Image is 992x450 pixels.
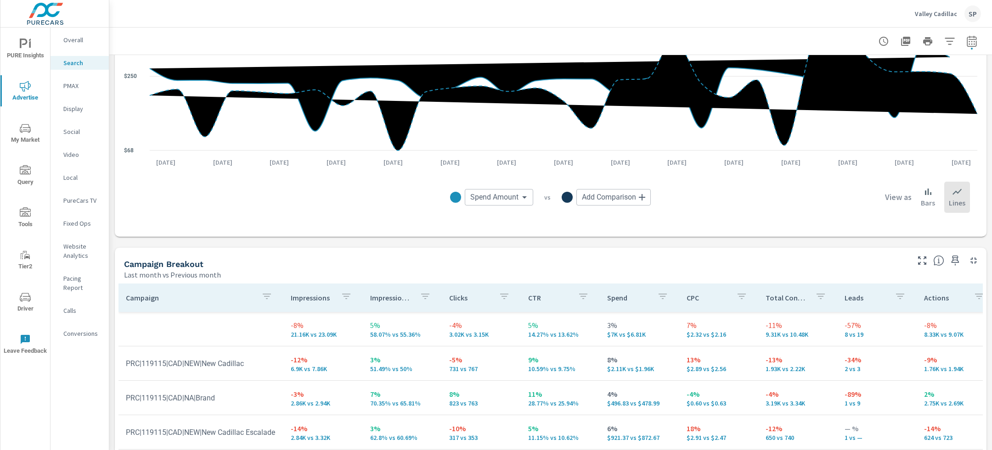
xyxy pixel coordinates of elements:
[576,189,651,206] div: Add Comparison
[377,158,409,167] p: [DATE]
[528,293,570,302] p: CTR
[51,239,109,262] div: Website Analytics
[370,331,434,338] p: 58.07% vs 55.36%
[449,365,513,372] p: 731 vs 767
[528,423,592,434] p: 5%
[449,354,513,365] p: -5%
[896,32,915,50] button: "Export Report to PDF"
[528,365,592,372] p: 10.59% vs 9.75%
[51,79,109,93] div: PMAX
[434,158,466,167] p: [DATE]
[547,158,580,167] p: [DATE]
[51,56,109,70] div: Search
[63,306,101,315] p: Calls
[3,165,47,188] span: Query
[51,327,109,340] div: Conversions
[924,293,966,302] p: Actions
[291,365,355,372] p: 6,902 vs 7,863
[449,320,513,331] p: -4%
[51,171,109,184] div: Local
[291,423,355,434] p: -14%
[832,158,864,167] p: [DATE]
[845,320,909,331] p: -57%
[263,158,295,167] p: [DATE]
[63,274,101,292] p: Pacing Report
[3,39,47,61] span: PURE Insights
[607,365,671,372] p: $2,110.98 vs $1,963.37
[63,35,101,44] p: Overall
[924,354,988,365] p: -9%
[207,158,239,167] p: [DATE]
[291,400,355,407] p: 2,861 vs 2,941
[845,331,909,338] p: 8 vs 19
[921,197,935,208] p: Bars
[924,331,988,338] p: 8,327 vs 9,066
[51,33,109,47] div: Overall
[766,293,808,302] p: Total Conversions
[766,331,830,338] p: 9,309 vs 10,482
[124,269,221,280] p: Last month vs Previous month
[528,320,592,331] p: 5%
[370,354,434,365] p: 3%
[320,158,352,167] p: [DATE]
[687,365,751,372] p: $2.89 vs $2.56
[687,354,751,365] p: 13%
[948,253,963,268] span: Save this to your personalized report
[924,365,988,372] p: 1,762 vs 1,945
[766,365,830,372] p: 1,930 vs 2,216
[528,400,592,407] p: 28.77% vs 25.94%
[490,158,523,167] p: [DATE]
[118,421,283,444] td: PRC|119115|CAD|NEW|New Cadillac Escalade
[51,125,109,139] div: Social
[845,389,909,400] p: -89%
[51,102,109,116] div: Display
[528,434,592,441] p: 11.15% vs 10.62%
[766,320,830,331] p: -11%
[941,32,959,50] button: Apply Filters
[607,320,671,331] p: 3%
[51,217,109,230] div: Fixed Ops
[845,400,909,407] p: 1 vs 9
[51,272,109,294] div: Pacing Report
[291,293,333,302] p: Impressions
[845,365,909,372] p: 2 vs 3
[888,158,920,167] p: [DATE]
[449,293,491,302] p: Clicks
[51,148,109,161] div: Video
[687,389,751,400] p: -4%
[607,400,671,407] p: $496.83 vs $478.99
[607,389,671,400] p: 4%
[126,293,254,302] p: Campaign
[291,320,355,331] p: -8%
[528,354,592,365] p: 9%
[607,293,649,302] p: Spend
[51,194,109,207] div: PureCars TV
[63,242,101,260] p: Website Analytics
[687,331,751,338] p: $2.32 vs $2.16
[924,320,988,331] p: -8%
[915,253,930,268] button: Make Fullscreen
[949,197,965,208] p: Lines
[291,354,355,365] p: -12%
[470,193,519,202] span: Spend Amount
[766,423,830,434] p: -12%
[465,189,533,206] div: Spend Amount
[3,207,47,230] span: Tools
[63,196,101,205] p: PureCars TV
[604,158,637,167] p: [DATE]
[3,334,47,356] span: Leave Feedback
[766,400,830,407] p: 3,193 vs 3,340
[63,219,101,228] p: Fixed Ops
[766,434,830,441] p: 650 vs 740
[63,58,101,67] p: Search
[607,434,671,441] p: $921.37 vs $872.67
[3,123,47,145] span: My Market
[924,423,988,434] p: -14%
[291,434,355,441] p: 2,843 vs 3,323
[924,389,988,400] p: 2%
[449,400,513,407] p: 823 vs 763
[885,193,912,202] h6: View as
[370,400,434,407] p: 70.35% vs 65.81%
[63,150,101,159] p: Video
[449,389,513,400] p: 8%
